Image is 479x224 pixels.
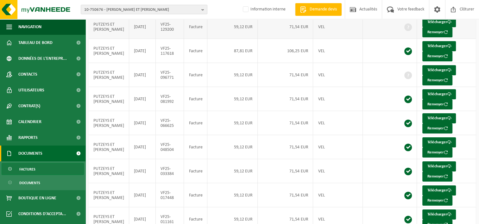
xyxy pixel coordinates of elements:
[184,183,207,207] td: Facture
[129,15,156,39] td: [DATE]
[156,183,184,207] td: VF25-017448
[184,63,207,87] td: Facture
[258,159,313,183] td: 71,54 EUR
[258,135,313,159] td: 71,54 EUR
[422,89,456,99] a: Télécharger
[129,111,156,135] td: [DATE]
[129,63,156,87] td: [DATE]
[18,19,41,35] span: Navigation
[422,27,452,37] button: Renvoyer
[84,5,199,15] span: 10-750676 - [PERSON_NAME] ET [PERSON_NAME]
[89,159,129,183] td: PUTZEYS ET [PERSON_NAME]
[18,114,41,130] span: Calendrier
[207,159,258,183] td: 59,12 EUR
[295,3,342,16] a: Demande devis
[422,51,452,61] button: Renvoyer
[18,98,40,114] span: Contrat(s)
[19,177,40,189] span: Documents
[313,15,363,39] td: VEL
[422,137,456,147] a: Télécharger
[313,135,363,159] td: VEL
[81,5,207,14] button: 10-750676 - [PERSON_NAME] ET [PERSON_NAME]
[258,87,313,111] td: 71,54 EUR
[207,15,258,39] td: 59,12 EUR
[18,35,53,51] span: Tableau de bord
[258,39,313,63] td: 106,25 EUR
[313,159,363,183] td: VEL
[207,63,258,87] td: 59,12 EUR
[18,190,56,206] span: Boutique en ligne
[89,39,129,63] td: PUTZEYS ET [PERSON_NAME]
[2,177,84,189] a: Documents
[129,159,156,183] td: [DATE]
[207,135,258,159] td: 59,12 EUR
[89,87,129,111] td: PUTZEYS ET [PERSON_NAME]
[422,123,452,134] button: Renvoyer
[156,135,184,159] td: VF25-048504
[184,135,207,159] td: Facture
[422,171,452,182] button: Renvoyer
[2,163,84,175] a: Factures
[89,63,129,87] td: PUTZEYS ET [PERSON_NAME]
[129,87,156,111] td: [DATE]
[422,196,452,206] button: Renvoyer
[242,5,286,14] label: Information interne
[129,183,156,207] td: [DATE]
[129,135,156,159] td: [DATE]
[207,87,258,111] td: 59,12 EUR
[422,75,452,85] button: Renvoyer
[422,99,452,109] button: Renvoyer
[184,39,207,63] td: Facture
[422,209,456,220] a: Télécharger
[313,183,363,207] td: VEL
[422,113,456,123] a: Télécharger
[184,15,207,39] td: Facture
[422,161,456,171] a: Télécharger
[18,66,37,82] span: Contacts
[422,17,456,27] a: Télécharger
[89,111,129,135] td: PUTZEYS ET [PERSON_NAME]
[18,130,38,146] span: Rapports
[156,159,184,183] td: VF25-033384
[313,63,363,87] td: VEL
[207,111,258,135] td: 59,12 EUR
[184,111,207,135] td: Facture
[89,15,129,39] td: PUTZEYS ET [PERSON_NAME]
[18,146,42,161] span: Documents
[422,147,452,158] button: Renvoyer
[156,63,184,87] td: VF25-096771
[156,15,184,39] td: VF25-129200
[184,159,207,183] td: Facture
[313,87,363,111] td: VEL
[308,6,338,13] span: Demande devis
[18,206,66,222] span: Conditions d'accepta...
[258,63,313,87] td: 71,54 EUR
[89,135,129,159] td: PUTZEYS ET [PERSON_NAME]
[156,39,184,63] td: VF25-117618
[156,111,184,135] td: VF25-066625
[422,41,456,51] a: Télécharger
[129,39,156,63] td: [DATE]
[89,183,129,207] td: PUTZEYS ET [PERSON_NAME]
[207,183,258,207] td: 59,12 EUR
[258,183,313,207] td: 71,54 EUR
[18,82,44,98] span: Utilisateurs
[258,15,313,39] td: 71,54 EUR
[422,185,456,196] a: Télécharger
[313,39,363,63] td: VEL
[313,111,363,135] td: VEL
[207,39,258,63] td: 87,81 EUR
[156,87,184,111] td: VF25-081992
[19,163,35,175] span: Factures
[258,111,313,135] td: 71,54 EUR
[184,87,207,111] td: Facture
[422,65,456,75] a: Télécharger
[18,51,67,66] span: Données de l'entrepr...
